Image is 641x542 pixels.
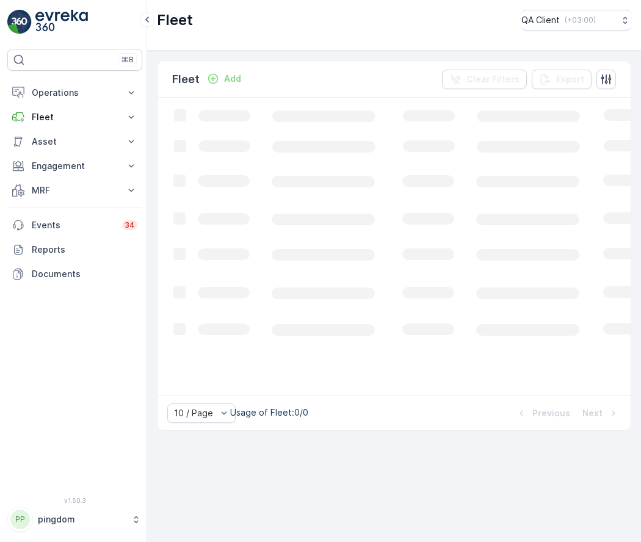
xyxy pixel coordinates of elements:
[224,73,241,85] p: Add
[7,507,142,532] button: PPpingdom
[157,10,193,30] p: Fleet
[7,178,142,203] button: MRF
[556,73,584,85] p: Export
[7,10,32,34] img: logo
[7,105,142,129] button: Fleet
[7,497,142,504] span: v 1.50.3
[32,111,118,123] p: Fleet
[582,407,603,419] p: Next
[514,406,571,421] button: Previous
[7,262,142,286] a: Documents
[7,129,142,154] button: Asset
[35,10,88,34] img: logo_light-DOdMpM7g.png
[7,154,142,178] button: Engagement
[7,237,142,262] a: Reports
[32,268,137,280] p: Documents
[521,10,631,31] button: QA Client(+03:00)
[521,14,560,26] p: QA Client
[202,71,246,86] button: Add
[32,135,118,148] p: Asset
[7,81,142,105] button: Operations
[581,406,621,421] button: Next
[38,513,125,526] p: pingdom
[532,407,570,419] p: Previous
[7,213,142,237] a: Events34
[230,406,308,419] p: Usage of Fleet : 0/0
[32,87,118,99] p: Operations
[172,71,200,88] p: Fleet
[10,510,30,529] div: PP
[32,184,118,197] p: MRF
[32,219,115,231] p: Events
[442,70,527,89] button: Clear Filters
[532,70,592,89] button: Export
[466,73,520,85] p: Clear Filters
[32,244,137,256] p: Reports
[32,160,118,172] p: Engagement
[121,55,134,65] p: ⌘B
[565,15,596,25] p: ( +03:00 )
[125,220,135,230] p: 34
